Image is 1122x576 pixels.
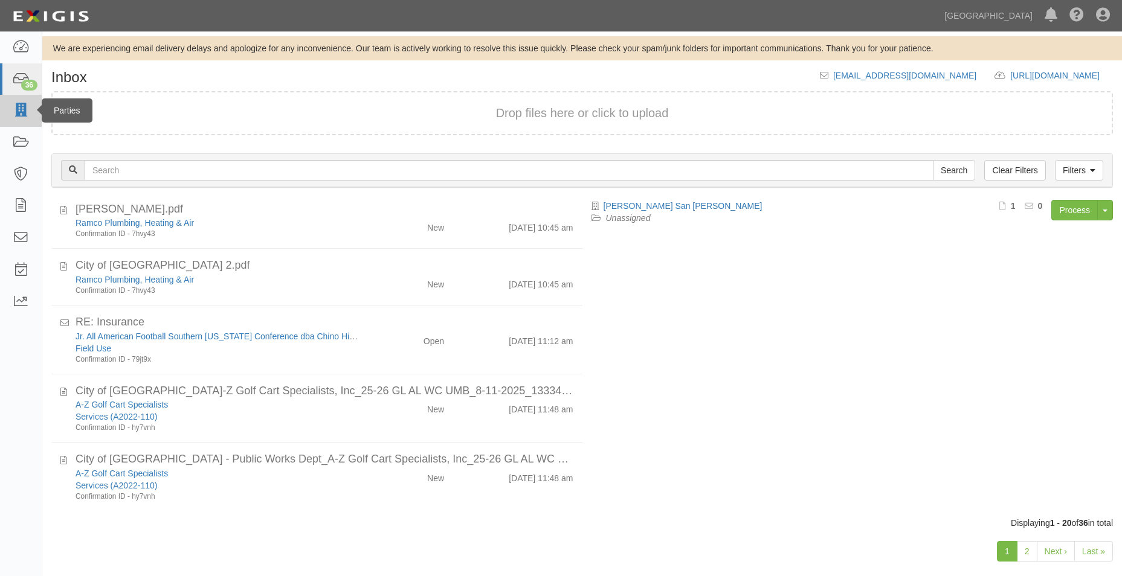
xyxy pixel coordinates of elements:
a: Unassigned [606,213,651,223]
div: New [427,274,444,290]
div: City of Chino Hills 2.pdf [76,258,573,274]
b: 1 [1011,201,1016,211]
a: 2 [1017,541,1037,562]
div: New [427,467,444,484]
a: Jr. All American Football Southern [US_STATE] Conference dba Chino Hills Jr All American [76,331,416,341]
div: Confirmation ID - 79jt9x [76,354,358,365]
a: Services (A2022-110) [76,481,157,490]
div: A-Z Golf Cart Specialists [76,467,358,479]
button: Drop files here or click to upload [496,104,669,122]
i: Help Center - Complianz [1069,8,1084,23]
a: A-Z Golf Cart Specialists [76,400,168,409]
a: Last » [1074,541,1113,562]
div: New [427,398,444,415]
div: Confirmation ID - 7hvy43 [76,286,358,296]
a: [PERSON_NAME] San [PERSON_NAME] [604,201,763,211]
input: Search [85,160,933,181]
div: We are experiencing email delivery delays and apologize for any inconvenience. Our team is active... [42,42,1122,54]
a: Process [1051,200,1098,220]
div: Confirmation ID - hy7vnh [76,423,358,433]
a: Clear Filters [984,160,1045,181]
a: Next › [1037,541,1075,562]
div: Confirmation ID - hy7vnh [76,491,358,502]
input: Search [933,160,975,181]
div: [DATE] 10:45 am [509,217,573,234]
div: RE: Insurance [76,315,573,330]
h1: Inbox [51,69,87,85]
div: Services (A2022-110) [76,479,358,491]
div: Displaying of in total [42,517,1122,529]
a: [GEOGRAPHIC_DATA] [938,4,1039,28]
div: Ramco Plumbing, Heating & Air [76,217,358,229]
div: [DATE] 10:45 am [509,274,573,290]
a: A-Z Golf Cart Specialists [76,469,168,478]
b: 36 [1078,518,1088,528]
div: Open [424,330,444,347]
div: Parties [42,98,92,123]
div: City of Chino Hills_A-Z Golf Cart Specialists, Inc_25-26 GL AL WC UMB_8-11-2025_1333457265.pdf [76,383,573,399]
div: [DATE] 11:48 am [509,398,573,415]
a: Filters [1055,160,1103,181]
div: WC WOS.pdf [76,202,573,217]
div: Confirmation ID - 7hvy43 [76,229,358,239]
a: [EMAIL_ADDRESS][DOMAIN_NAME] [833,71,976,80]
div: 36 [21,80,37,91]
div: [DATE] 11:12 am [509,330,573,347]
div: A-Z Golf Cart Specialists [76,398,358,411]
div: City of Chino Hill - Public Works Dept_A-Z Golf Cart Specialists, Inc_25-26 GL AL WC UMB_8-11-202... [76,452,573,467]
div: Ramco Plumbing, Heating & Air [76,274,358,286]
b: 0 [1038,201,1043,211]
a: Field Use [76,344,111,353]
a: [URL][DOMAIN_NAME] [1010,71,1113,80]
img: logo-5460c22ac91f19d4615b14bd174203de0afe785f0fc80cf4dbbc73dc1793850b.png [9,5,92,27]
div: [DATE] 11:48 am [509,467,573,484]
a: Ramco Plumbing, Heating & Air [76,275,194,284]
a: Services (A2022-110) [76,412,157,421]
div: Services (A2022-110) [76,411,358,423]
a: Ramco Plumbing, Heating & Air [76,218,194,228]
div: New [427,217,444,234]
b: 1 - 20 [1050,518,1072,528]
a: 1 [997,541,1017,562]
